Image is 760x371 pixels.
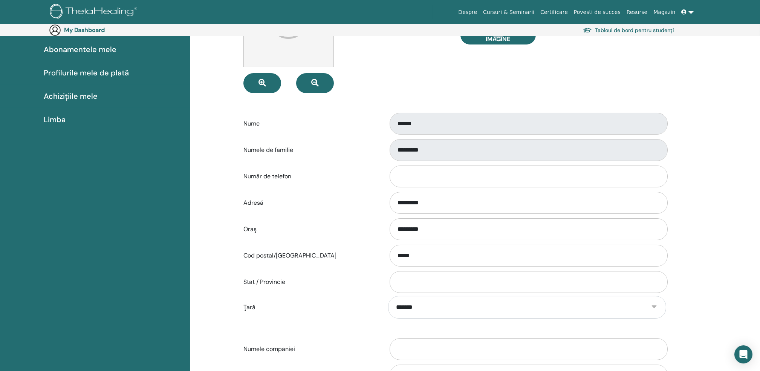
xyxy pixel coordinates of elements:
[238,222,382,236] label: Oraş
[49,24,61,36] img: generic-user-icon.jpg
[238,143,382,157] label: Numele de familie
[44,90,98,102] span: Achizițiile mele
[624,5,651,19] a: Resurse
[44,114,66,125] span: Limba
[480,5,537,19] a: Cursuri & Seminarii
[537,5,571,19] a: Certificare
[455,5,480,19] a: Despre
[571,5,624,19] a: Povesti de succes
[238,275,382,289] label: Stat / Provincie
[238,117,382,131] label: Nume
[583,25,674,35] a: Tabloul de bord pentru studenți
[238,196,382,210] label: Adresă
[44,44,116,55] span: Abonamentele mele
[238,248,382,263] label: Cod poștal/[GEOGRAPHIC_DATA]
[238,169,382,184] label: Număr de telefon
[64,26,139,34] h3: My Dashboard
[650,5,678,19] a: Magazin
[44,67,129,78] span: Profilurile mele de plată
[238,300,382,314] label: Ţară
[583,27,592,34] img: graduation-cap.svg
[734,345,752,363] div: Open Intercom Messenger
[50,4,140,21] img: logo.png
[238,342,382,356] label: Numele companiei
